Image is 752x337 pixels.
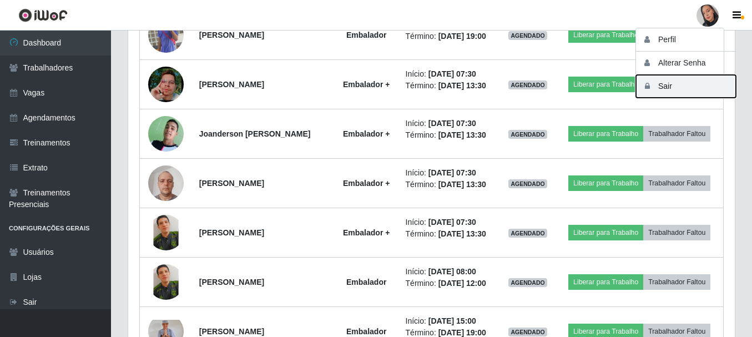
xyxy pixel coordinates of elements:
[406,167,493,179] li: Início:
[199,31,264,39] strong: [PERSON_NAME]
[406,80,493,92] li: Término:
[346,278,386,286] strong: Embalador
[428,316,476,325] time: [DATE] 15:00
[406,278,493,289] li: Término:
[438,328,486,337] time: [DATE] 19:00
[568,175,643,191] button: Liberar para Trabalho
[438,180,486,189] time: [DATE] 13:30
[636,28,736,52] button: Perfil
[643,274,710,290] button: Trabalhador Faltou
[406,228,493,240] li: Término:
[508,229,547,238] span: AGENDADO
[148,159,184,207] img: 1723391026413.jpeg
[508,278,547,287] span: AGENDADO
[199,80,264,89] strong: [PERSON_NAME]
[438,130,486,139] time: [DATE] 13:30
[406,179,493,190] li: Término:
[568,77,643,92] button: Liberar para Trabalho
[199,327,264,336] strong: [PERSON_NAME]
[346,31,386,39] strong: Embalador
[568,274,643,290] button: Liberar para Trabalho
[343,129,390,138] strong: Embalador +
[343,228,390,237] strong: Embalador +
[428,69,476,78] time: [DATE] 07:30
[508,328,547,336] span: AGENDADO
[568,126,643,142] button: Liberar para Trabalho
[643,126,710,142] button: Trabalhador Faltou
[508,31,547,40] span: AGENDADO
[343,179,390,188] strong: Embalador +
[636,75,736,98] button: Sair
[428,168,476,177] time: [DATE] 07:30
[148,209,184,256] img: 1742239917826.jpeg
[148,109,184,158] img: 1697137663961.jpeg
[643,175,710,191] button: Trabalhador Faltou
[406,31,493,42] li: Término:
[438,81,486,90] time: [DATE] 13:30
[406,118,493,129] li: Início:
[148,258,184,305] img: 1742239917826.jpeg
[428,267,476,276] time: [DATE] 08:00
[148,53,184,116] img: 1673728165855.jpeg
[636,52,736,75] button: Alterar Senha
[346,327,386,336] strong: Embalador
[406,217,493,228] li: Início:
[438,229,486,238] time: [DATE] 13:30
[199,228,264,237] strong: [PERSON_NAME]
[199,129,311,138] strong: Joanderson [PERSON_NAME]
[568,27,643,43] button: Liberar para Trabalho
[428,218,476,227] time: [DATE] 07:30
[508,179,547,188] span: AGENDADO
[148,3,184,67] img: 1756137808513.jpeg
[199,179,264,188] strong: [PERSON_NAME]
[428,119,476,128] time: [DATE] 07:30
[508,81,547,89] span: AGENDADO
[438,32,486,41] time: [DATE] 19:00
[438,279,486,288] time: [DATE] 12:00
[643,225,710,240] button: Trabalhador Faltou
[406,68,493,80] li: Início:
[343,80,390,89] strong: Embalador +
[18,8,68,22] img: CoreUI Logo
[406,315,493,327] li: Início:
[406,129,493,141] li: Término:
[199,278,264,286] strong: [PERSON_NAME]
[508,130,547,139] span: AGENDADO
[568,225,643,240] button: Liberar para Trabalho
[406,266,493,278] li: Início:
